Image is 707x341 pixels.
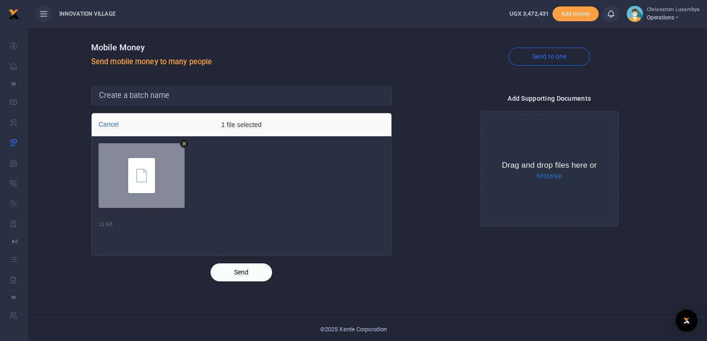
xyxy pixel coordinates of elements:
h4: Mobile Money [91,43,392,53]
span: INNOVATION VILLAGE [56,10,119,18]
a: Send to one [509,48,590,66]
span: Operations [647,13,700,22]
li: Toup your wallet [552,6,599,22]
span: Add money [552,6,599,22]
div: File Uploader [91,113,392,256]
button: browse [537,172,562,180]
button: Cancel [96,118,122,131]
div: 11 KB [99,221,112,227]
a: profile-user Chrisestom Lusambya Operations [626,6,700,22]
div: File Uploader [480,111,619,226]
a: Add money [552,10,599,17]
div: Drag and drop files here or [484,160,614,182]
button: Send [211,263,272,281]
span: UGX 3,472,431 [509,10,549,17]
a: logo-small logo-large logo-large [8,10,19,17]
img: profile-user [626,6,643,22]
small: Chrisestom Lusambya [647,6,700,14]
h4: Add supporting Documents [399,93,700,104]
li: M [7,290,20,305]
li: M [7,76,20,91]
button: Remove file [180,140,188,148]
li: Wallet ballance [506,9,552,18]
h5: Send mobile money to many people [91,57,392,67]
input: Create a batch name [91,86,392,105]
img: logo-small [8,9,19,20]
div: xente_mobile_money_template (2).xlsx [99,212,182,219]
div: Open Intercom Messenger [676,310,698,332]
a: UGX 3,472,431 [509,9,549,18]
div: 1 file selected [172,113,311,136]
li: Ac [7,234,20,249]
